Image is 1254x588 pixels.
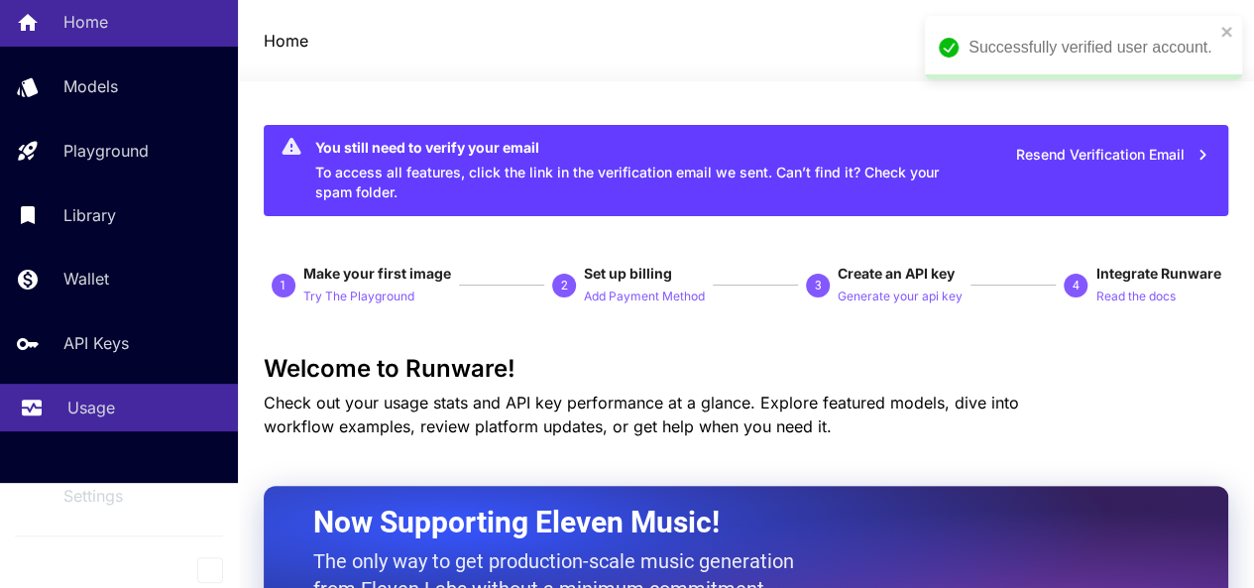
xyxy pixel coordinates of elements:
[560,277,567,294] p: 2
[303,265,451,282] span: Make your first image
[63,203,116,227] p: Library
[264,29,308,53] nav: breadcrumb
[584,284,705,307] button: Add Payment Method
[67,396,115,419] p: Usage
[969,36,1214,59] div: Successfully verified user account.
[313,504,1130,541] h2: Now Supporting Eleven Music!
[1073,277,1080,294] p: 4
[838,265,955,282] span: Create an API key
[264,393,1019,436] span: Check out your usage stats and API key performance at a glance. Explore featured models, dive int...
[264,29,308,53] a: Home
[1220,24,1234,40] button: close
[212,552,238,588] div: Collapse sidebar
[63,484,123,508] p: Settings
[1095,265,1220,282] span: Integrate Runware
[63,331,129,355] p: API Keys
[63,267,109,291] p: Wallet
[280,277,286,294] p: 1
[315,131,958,210] div: To access all features, click the link in the verification email we sent. Can’t find it? Check yo...
[1004,135,1220,176] button: Resend Verification Email
[63,139,149,163] p: Playground
[63,74,118,98] p: Models
[584,265,672,282] span: Set up billing
[63,10,108,34] p: Home
[1095,284,1175,307] button: Read the docs
[303,288,414,306] p: Try The Playground
[838,284,963,307] button: Generate your api key
[264,355,1229,383] h3: Welcome to Runware!
[815,277,822,294] p: 3
[838,288,963,306] p: Generate your api key
[584,288,705,306] p: Add Payment Method
[1095,288,1175,306] p: Read the docs
[303,284,414,307] button: Try The Playground
[197,557,223,583] button: Collapse sidebar
[315,137,958,158] div: You still need to verify your email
